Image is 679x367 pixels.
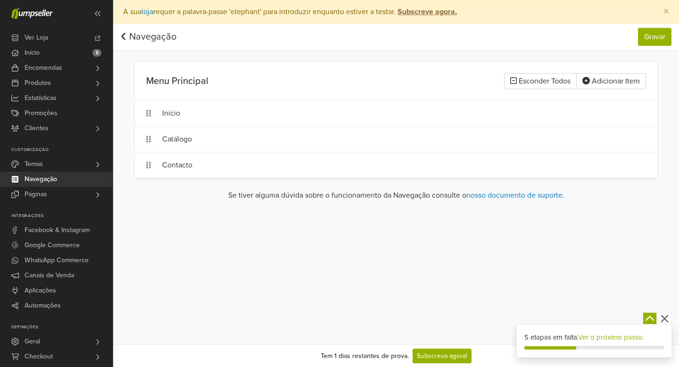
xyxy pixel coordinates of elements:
span: Promoções [25,106,58,121]
a: Ver o próximo passo. [578,333,644,342]
div: 5 etapas em falta. [524,332,664,343]
div: Tem 1 dias restantes de prova. [321,351,409,361]
strong: Subscreve agora. [397,7,457,17]
a: loja [141,7,153,17]
button: Gravar [638,28,671,46]
span: Geral [25,334,40,349]
span: WhatsApp Commerce [25,253,89,268]
button: Esconder Todos [504,73,577,89]
p: Customização [11,147,113,153]
a: Subscreve agora. [396,7,457,17]
p: Integrações [11,213,113,219]
span: Estatísticas [25,91,57,106]
div: Contacto [162,156,608,174]
span: 5 [92,49,101,57]
a: Subscreva agora! [413,349,472,363]
span: Temas [25,157,43,172]
span: Páginas [25,187,47,202]
div: Início [162,104,608,122]
span: Navegação [25,172,57,187]
span: Facebook & Instagram [25,223,90,238]
p: Definições [11,325,113,330]
span: Ver Loja [25,30,48,45]
span: Canais de Venda [25,268,74,283]
button: Close [654,0,679,23]
span: Google Commerce [25,238,80,253]
a: nosso documento de suporte [466,191,563,200]
p: Se tiver alguma dúvida sobre o funcionamento da Navegação consulte o . [135,190,657,201]
span: × [663,5,669,18]
span: Produtos [25,75,51,91]
button: Adicionar Item [576,73,646,89]
div: Catálogo [162,130,608,148]
a: Navegação [121,31,176,42]
span: Checkout [25,349,53,364]
span: Início [25,45,40,60]
span: Clientes [25,121,49,136]
h5: Menu Principal [146,75,392,87]
span: Aplicações [25,283,56,298]
span: Encomendas [25,60,62,75]
span: Automações [25,298,61,313]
